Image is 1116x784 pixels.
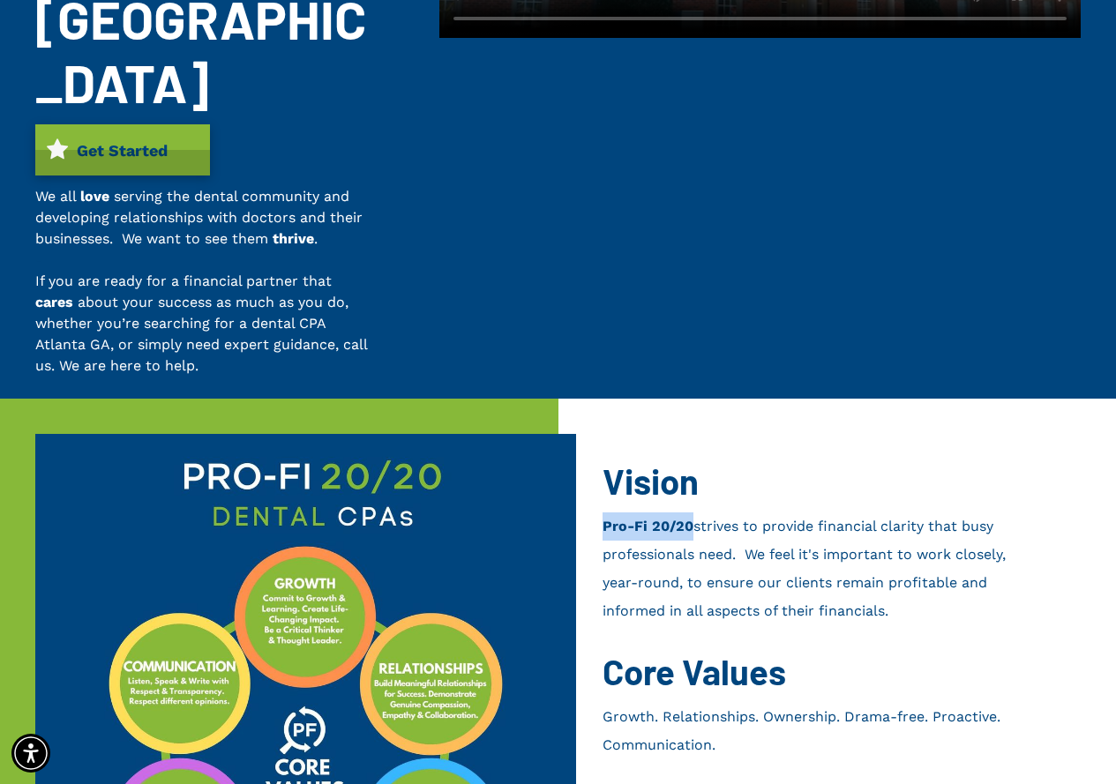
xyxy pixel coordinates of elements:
[603,650,786,692] span: Core Values
[35,251,42,268] span: -
[71,132,174,168] span: Get Started
[603,518,1006,619] b: Pro-Fi 20/20
[314,230,318,247] span: .
[603,458,1082,504] h2: Vision
[11,734,50,773] div: Accessibility Menu
[80,188,109,205] span: love
[35,294,367,374] span: about your success as much as you do, whether you’re searching for a dental CPA Atlanta GA, or si...
[35,188,363,247] span: serving the dental community and developing relationships with doctors and their businesses. We w...
[603,518,1006,619] span: strives to provide financial clarity that busy professionals need. We feel it's important to work...
[35,294,73,310] span: cares
[35,273,332,289] span: If you are ready for a financial partner that
[35,124,210,175] a: Get Started
[603,708,1000,753] span: Growth. Relationships. Ownership. Drama-free. Proactive. Communication.
[35,188,76,205] span: We all
[273,230,314,247] span: thrive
